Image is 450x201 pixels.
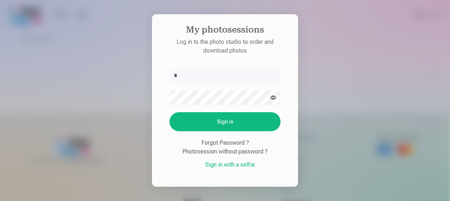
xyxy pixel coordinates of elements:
h4: My photosessions [162,24,288,38]
div: Photosession without password ? [169,147,281,156]
p: Log in to the photo studio to order and download photos [162,38,288,55]
button: Sign in [169,112,281,131]
a: Sign in with a selfie [195,160,255,169]
div: Forgot Password ? [169,139,281,147]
